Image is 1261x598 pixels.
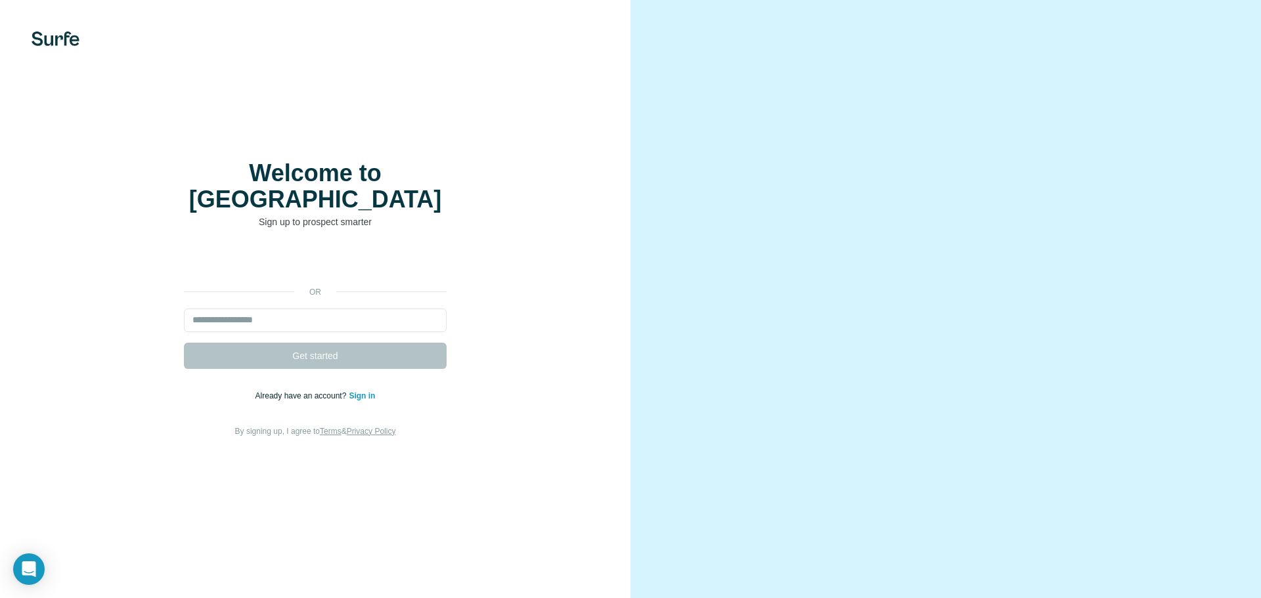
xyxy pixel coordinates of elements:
iframe: Sign in with Google Button [177,248,453,277]
span: By signing up, I agree to & [235,427,396,436]
a: Privacy Policy [347,427,396,436]
p: Sign up to prospect smarter [184,215,447,228]
img: Surfe's logo [32,32,79,46]
a: Terms [320,427,342,436]
h1: Welcome to [GEOGRAPHIC_DATA] [184,160,447,213]
a: Sign in [349,391,375,400]
span: Already have an account? [255,391,349,400]
div: Open Intercom Messenger [13,553,45,585]
p: or [294,286,336,298]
